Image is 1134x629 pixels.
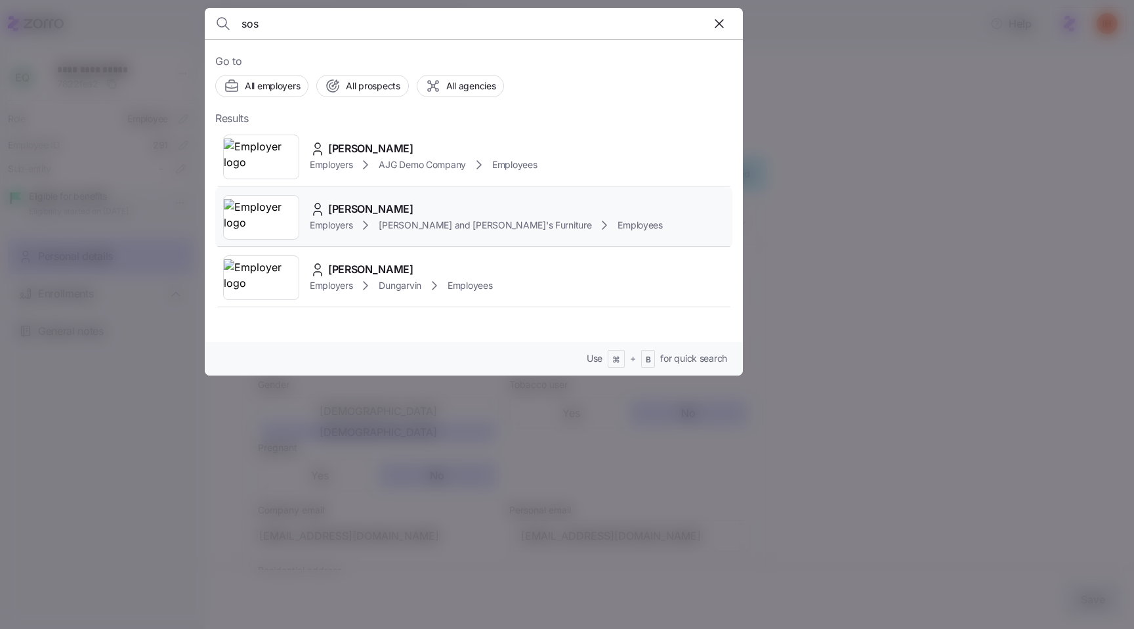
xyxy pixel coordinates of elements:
[417,75,505,97] button: All agencies
[310,279,352,292] span: Employers
[630,352,636,365] span: +
[612,355,620,366] span: ⌘
[346,79,400,93] span: All prospects
[379,219,591,232] span: [PERSON_NAME] and [PERSON_NAME]'s Furniture
[316,75,408,97] button: All prospects
[492,158,537,171] span: Employees
[310,158,352,171] span: Employers
[215,75,308,97] button: All employers
[245,79,300,93] span: All employers
[618,219,662,232] span: Employees
[448,279,492,292] span: Employees
[328,141,413,157] span: [PERSON_NAME]
[646,355,651,366] span: B
[328,261,413,278] span: [PERSON_NAME]
[215,53,732,70] span: Go to
[379,279,421,292] span: Dungarvin
[379,158,466,171] span: AJG Demo Company
[446,79,496,93] span: All agencies
[224,199,299,236] img: Employer logo
[215,110,249,127] span: Results
[587,352,602,365] span: Use
[310,219,352,232] span: Employers
[224,139,299,175] img: Employer logo
[660,352,727,365] span: for quick search
[224,259,299,296] img: Employer logo
[328,201,413,217] span: [PERSON_NAME]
